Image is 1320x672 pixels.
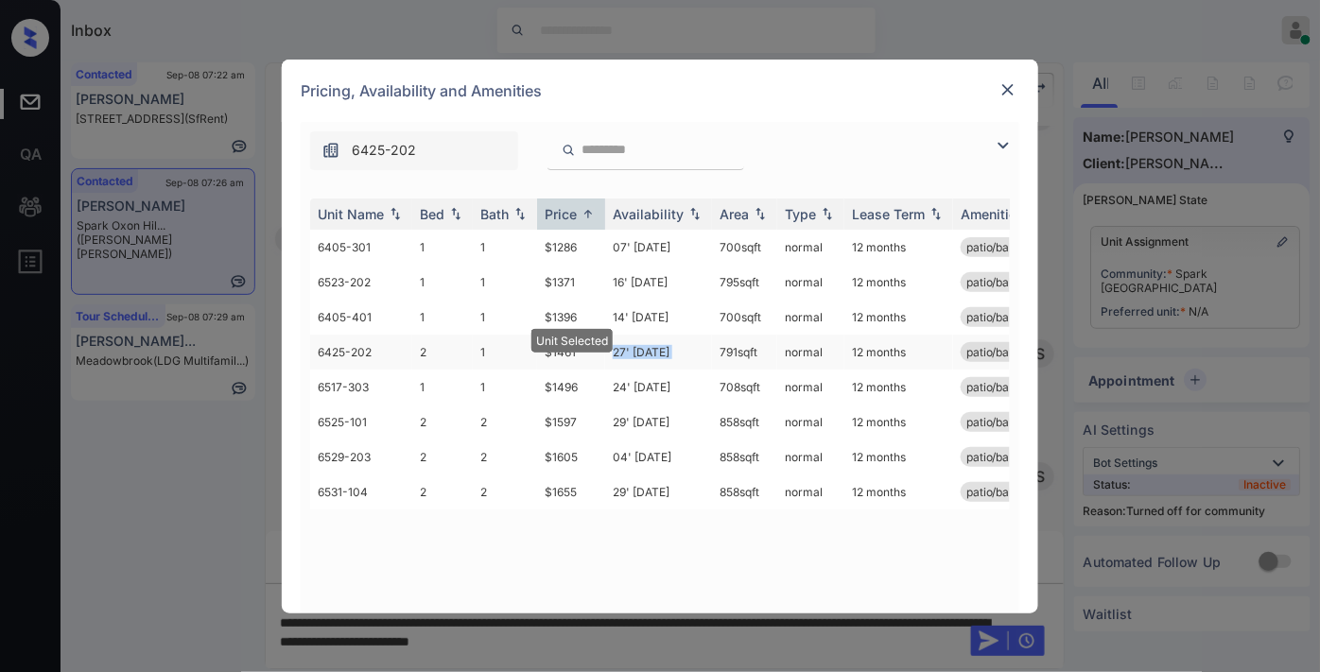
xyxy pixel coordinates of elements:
[712,439,777,474] td: 858 sqft
[844,230,953,265] td: 12 months
[473,335,537,370] td: 1
[927,207,946,220] img: sorting
[844,439,953,474] td: 12 months
[545,206,577,222] div: Price
[282,60,1038,122] div: Pricing, Availability and Amenities
[966,240,1039,254] span: patio/balcony
[318,206,384,222] div: Unit Name
[712,300,777,335] td: 700 sqft
[412,265,473,300] td: 1
[966,275,1039,289] span: patio/balcony
[352,140,416,161] span: 6425-202
[579,207,598,221] img: sorting
[712,335,777,370] td: 791 sqft
[310,474,412,509] td: 6531-104
[844,370,953,405] td: 12 months
[473,300,537,335] td: 1
[999,80,1017,99] img: close
[473,439,537,474] td: 2
[712,265,777,300] td: 795 sqft
[605,474,712,509] td: 29' [DATE]
[412,230,473,265] td: 1
[966,310,1039,324] span: patio/balcony
[321,141,340,160] img: icon-zuma
[310,405,412,439] td: 6525-101
[844,474,953,509] td: 12 months
[777,265,844,300] td: normal
[310,230,412,265] td: 6405-301
[966,485,1039,499] span: patio/balcony
[844,405,953,439] td: 12 months
[605,265,712,300] td: 16' [DATE]
[777,300,844,335] td: normal
[777,474,844,509] td: normal
[777,370,844,405] td: normal
[961,206,1024,222] div: Amenities
[605,370,712,405] td: 24' [DATE]
[605,230,712,265] td: 07' [DATE]
[473,405,537,439] td: 2
[712,230,777,265] td: 700 sqft
[818,207,837,220] img: sorting
[480,206,509,222] div: Bath
[537,405,605,439] td: $1597
[412,335,473,370] td: 2
[511,207,530,220] img: sorting
[473,370,537,405] td: 1
[777,335,844,370] td: normal
[473,230,537,265] td: 1
[751,207,770,220] img: sorting
[412,474,473,509] td: 2
[420,206,444,222] div: Bed
[537,370,605,405] td: $1496
[310,300,412,335] td: 6405-401
[537,474,605,509] td: $1655
[844,265,953,300] td: 12 months
[537,300,605,335] td: $1396
[605,405,712,439] td: 29' [DATE]
[844,335,953,370] td: 12 months
[446,207,465,220] img: sorting
[966,380,1039,394] span: patio/balcony
[310,265,412,300] td: 6523-202
[966,345,1039,359] span: patio/balcony
[844,300,953,335] td: 12 months
[537,265,605,300] td: $1371
[310,335,412,370] td: 6425-202
[562,142,576,159] img: icon-zuma
[785,206,816,222] div: Type
[537,439,605,474] td: $1605
[412,370,473,405] td: 1
[605,300,712,335] td: 14' [DATE]
[613,206,684,222] div: Availability
[412,439,473,474] td: 2
[712,474,777,509] td: 858 sqft
[473,265,537,300] td: 1
[473,474,537,509] td: 2
[777,405,844,439] td: normal
[720,206,749,222] div: Area
[966,450,1039,464] span: patio/balcony
[992,134,1015,157] img: icon-zuma
[386,207,405,220] img: sorting
[712,405,777,439] td: 858 sqft
[852,206,925,222] div: Lease Term
[412,300,473,335] td: 1
[777,439,844,474] td: normal
[310,370,412,405] td: 6517-303
[537,335,605,370] td: $1461
[712,370,777,405] td: 708 sqft
[605,335,712,370] td: 27' [DATE]
[777,230,844,265] td: normal
[537,230,605,265] td: $1286
[310,439,412,474] td: 6529-203
[605,439,712,474] td: 04' [DATE]
[686,207,704,220] img: sorting
[412,405,473,439] td: 2
[966,415,1039,429] span: patio/balcony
